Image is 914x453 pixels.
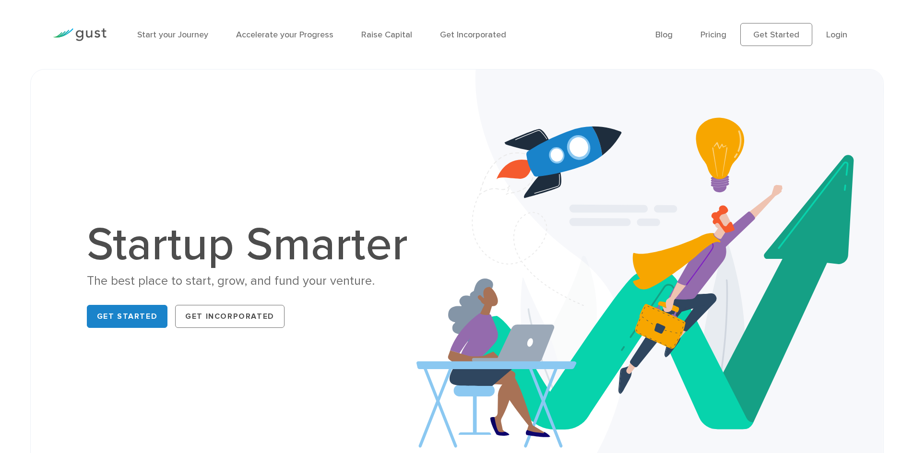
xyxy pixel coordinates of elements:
h1: Startup Smarter [87,222,418,268]
img: Gust Logo [53,28,107,41]
a: Login [826,30,847,40]
a: Get Started [87,305,168,328]
a: Get Started [740,23,812,46]
a: Get Incorporated [175,305,285,328]
a: Raise Capital [361,30,412,40]
a: Accelerate your Progress [236,30,333,40]
a: Get Incorporated [440,30,506,40]
a: Blog [655,30,673,40]
a: Pricing [700,30,726,40]
div: The best place to start, grow, and fund your venture. [87,273,418,290]
a: Start your Journey [137,30,208,40]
